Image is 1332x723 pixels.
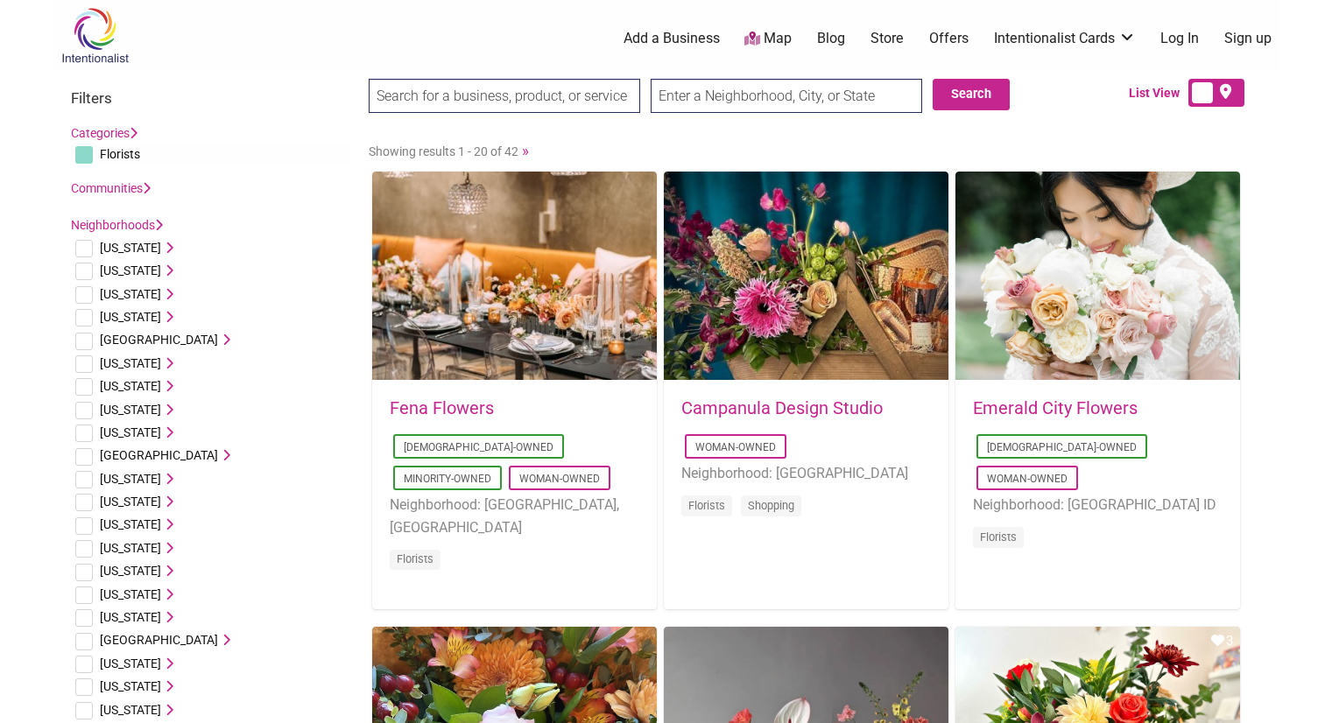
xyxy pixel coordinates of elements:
[519,473,600,485] a: Woman-Owned
[100,287,161,301] span: [US_STATE]
[973,397,1138,418] a: Emerald City Flowers
[987,441,1137,453] a: [DEMOGRAPHIC_DATA]-Owned
[100,263,161,277] span: [US_STATE]
[973,494,1223,516] li: Neighborhood: [GEOGRAPHIC_DATA] ID
[1160,29,1199,48] a: Log In
[100,679,161,693] span: [US_STATE]
[100,517,161,531] span: [US_STATE]
[100,495,161,509] span: [US_STATE]
[1224,29,1272,48] a: Sign up
[695,441,776,453] a: Woman-Owned
[522,142,529,159] a: »
[100,448,218,462] span: [GEOGRAPHIC_DATA]
[100,703,161,717] span: [US_STATE]
[100,147,140,161] span: Florists
[397,552,433,565] a: Florists
[100,310,161,324] span: [US_STATE]
[933,79,1010,110] button: Search
[71,218,163,232] a: Neighborhoods
[651,79,922,113] input: Enter a Neighborhood, City, or State
[1129,84,1188,102] span: List View
[100,633,218,647] span: [GEOGRAPHIC_DATA]
[53,7,137,64] img: Intentionalist
[100,403,161,417] span: [US_STATE]
[987,473,1068,485] a: Woman-Owned
[100,541,161,555] span: [US_STATE]
[100,241,161,255] span: [US_STATE]
[404,473,491,485] a: Minority-Owned
[870,29,904,48] a: Store
[71,181,151,195] a: Communities
[994,29,1136,48] a: Intentionalist Cards
[71,126,137,140] a: Categories
[369,144,518,158] span: Showing results 1 - 20 of 42
[369,79,640,113] input: Search for a business, product, or service
[100,472,161,486] span: [US_STATE]
[390,494,639,538] li: Neighborhood: [GEOGRAPHIC_DATA], [GEOGRAPHIC_DATA]
[748,499,794,512] a: Shopping
[980,530,1017,544] a: Florists
[100,425,161,439] span: [US_STATE]
[390,397,494,418] a: Fena Flowers
[681,397,883,418] a: Campanula Design Studio
[100,564,161,578] span: [US_STATE]
[100,379,161,393] span: [US_STATE]
[404,441,553,453] a: [DEMOGRAPHIC_DATA]-Owned
[100,656,161,670] span: [US_STATE]
[100,356,161,370] span: [US_STATE]
[744,29,792,49] a: Map
[929,29,969,48] a: Offers
[681,462,931,485] li: Neighborhood: [GEOGRAPHIC_DATA]
[688,499,725,512] a: Florists
[100,610,161,624] span: [US_STATE]
[71,89,351,107] h3: Filters
[100,587,161,601] span: [US_STATE]
[817,29,845,48] a: Blog
[624,29,720,48] a: Add a Business
[100,333,218,347] span: [GEOGRAPHIC_DATA]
